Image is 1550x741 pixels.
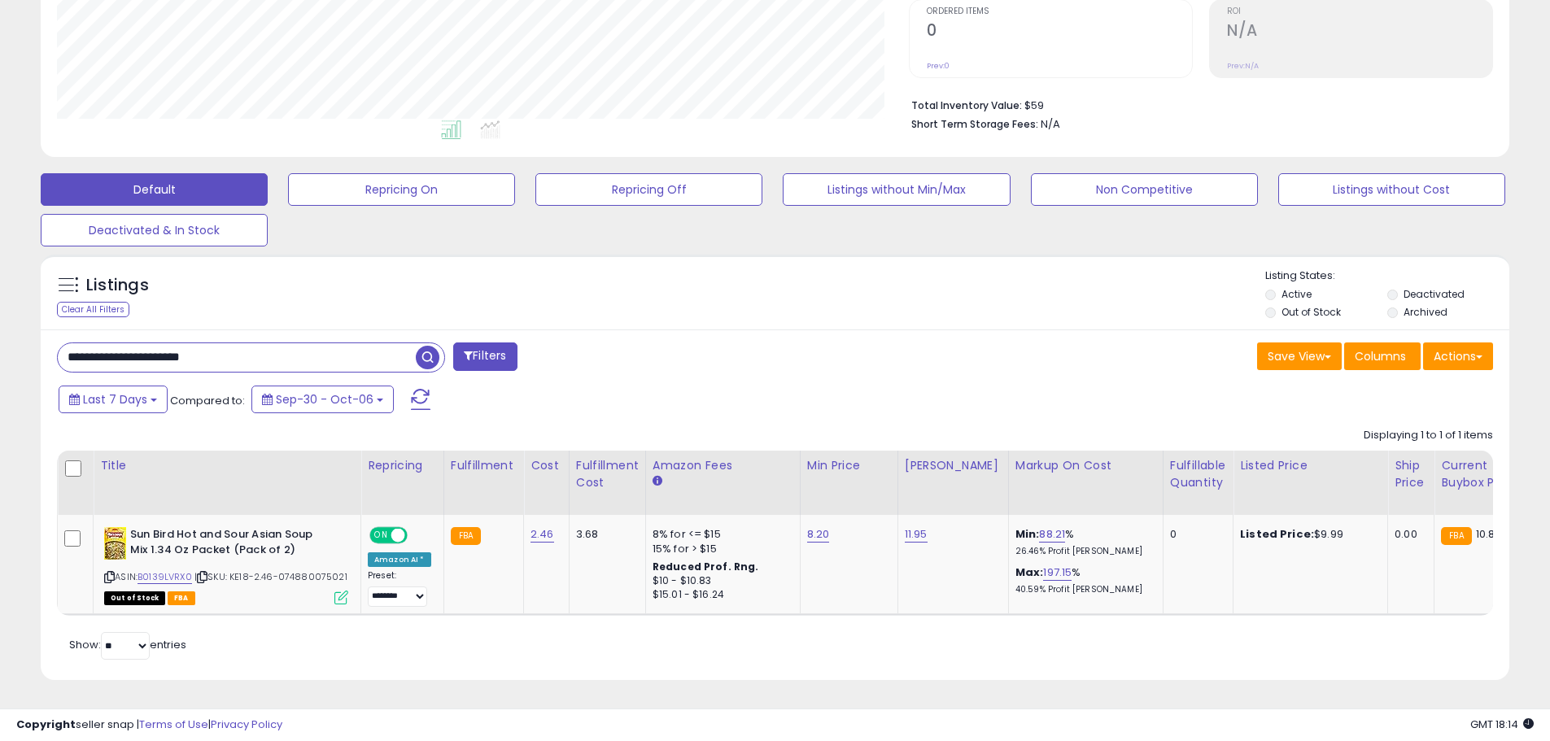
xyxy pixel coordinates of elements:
button: Columns [1344,342,1421,370]
b: Short Term Storage Fees: [911,117,1038,131]
small: Amazon Fees. [653,474,662,489]
th: The percentage added to the cost of goods (COGS) that forms the calculator for Min & Max prices. [1008,451,1163,515]
div: Markup on Cost [1015,457,1156,474]
small: FBA [451,527,481,545]
span: N/A [1041,116,1060,132]
span: OFF [405,529,431,543]
button: Repricing On [288,173,515,206]
div: % [1015,527,1150,557]
div: 0 [1170,527,1220,542]
span: FBA [168,591,195,605]
div: % [1015,565,1150,595]
span: Columns [1355,348,1406,364]
button: Listings without Min/Max [783,173,1010,206]
div: Listed Price [1240,457,1381,474]
span: All listings that are currently out of stock and unavailable for purchase on Amazon [104,591,165,605]
div: seller snap | | [16,717,282,733]
div: Amazon Fees [653,457,793,474]
a: Privacy Policy [211,717,282,732]
div: 3.68 [576,527,633,542]
div: Ship Price [1395,457,1427,491]
div: Preset: [368,570,431,607]
p: 26.46% Profit [PERSON_NAME] [1015,546,1150,557]
a: 197.15 [1043,564,1072,581]
span: Compared to: [170,393,245,408]
a: B0139LVRX0 [138,570,192,584]
span: 10.84 [1476,526,1503,542]
div: Fulfillable Quantity [1170,457,1226,491]
label: Active [1281,287,1312,301]
small: Prev: 0 [927,61,950,71]
button: Non Competitive [1031,173,1258,206]
button: Repricing Off [535,173,762,206]
div: ASIN: [104,527,348,603]
p: 40.59% Profit [PERSON_NAME] [1015,584,1150,595]
li: $59 [911,94,1481,114]
button: Listings without Cost [1278,173,1505,206]
strong: Copyright [16,717,76,732]
span: 2025-10-14 18:14 GMT [1470,717,1534,732]
small: FBA [1441,527,1471,545]
div: Clear All Filters [57,302,129,317]
b: Sun Bird Hot and Sour Asian Soup Mix 1.34 Oz Packet (Pack of 2) [130,527,328,561]
b: Total Inventory Value: [911,98,1022,112]
b: Reduced Prof. Rng. [653,560,759,573]
p: Listing States: [1265,268,1509,284]
a: 8.20 [807,526,830,543]
span: ON [371,529,391,543]
div: 0.00 [1395,527,1421,542]
div: $15.01 - $16.24 [653,588,788,602]
b: Min: [1015,526,1040,542]
button: Filters [453,342,517,371]
div: $9.99 [1240,527,1375,542]
b: Max: [1015,564,1044,580]
button: Actions [1423,342,1493,370]
button: Save View [1257,342,1342,370]
a: 11.95 [905,526,928,543]
div: [PERSON_NAME] [905,457,1002,474]
label: Archived [1404,305,1447,319]
a: 2.46 [530,526,554,543]
div: Title [100,457,354,474]
small: Prev: N/A [1227,61,1259,71]
span: | SKU: KE18-2.46-074880075021 [194,570,347,583]
button: Last 7 Days [59,386,168,413]
div: Amazon AI * [368,552,431,567]
span: ROI [1227,7,1492,16]
div: Fulfillment [451,457,517,474]
div: 15% for > $15 [653,542,788,556]
div: Min Price [807,457,891,474]
button: Deactivated & In Stock [41,214,268,246]
div: Repricing [368,457,437,474]
span: Ordered Items [927,7,1192,16]
label: Out of Stock [1281,305,1341,319]
div: Cost [530,457,562,474]
h2: N/A [1227,21,1492,43]
span: Sep-30 - Oct-06 [276,391,373,408]
a: 88.21 [1039,526,1065,543]
button: Default [41,173,268,206]
div: Displaying 1 to 1 of 1 items [1364,428,1493,443]
div: $10 - $10.83 [653,574,788,588]
a: Terms of Use [139,717,208,732]
div: Fulfillment Cost [576,457,639,491]
div: 8% for <= $15 [653,527,788,542]
span: Show: entries [69,637,186,652]
img: 51pjSTOQKYL._SL40_.jpg [104,527,126,560]
button: Sep-30 - Oct-06 [251,386,394,413]
h5: Listings [86,274,149,297]
div: Current Buybox Price [1441,457,1525,491]
label: Deactivated [1404,287,1465,301]
span: Last 7 Days [83,391,147,408]
h2: 0 [927,21,1192,43]
b: Listed Price: [1240,526,1314,542]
